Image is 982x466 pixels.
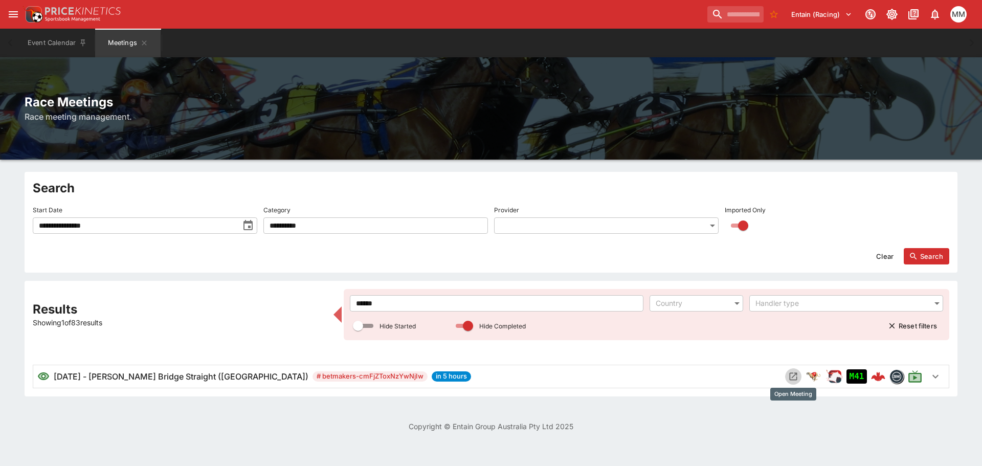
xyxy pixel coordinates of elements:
[494,206,519,214] p: Provider
[33,180,949,196] h2: Search
[904,248,949,264] button: Search
[947,3,970,26] button: Michela Marris
[826,368,842,385] div: ParallelRacing Handler
[33,206,62,214] p: Start Date
[826,368,842,385] img: racing.png
[479,322,526,330] p: Hide Completed
[870,248,900,264] button: Clear
[4,5,23,24] button: open drawer
[380,322,416,330] p: Hide Started
[908,369,922,384] svg: Live
[45,17,100,21] img: Sportsbook Management
[861,5,880,24] button: Connected to PK
[707,6,764,23] input: search
[950,6,967,23] div: Michela Marris
[263,206,291,214] p: Category
[889,369,904,384] div: betmakers
[313,371,428,382] span: # betmakers-cmFjZToxNzYwNjIw
[890,370,903,383] img: betmakers.png
[871,369,885,384] img: logo-cerberus--red.svg
[766,6,782,23] button: No Bookmarks
[23,4,43,25] img: PriceKinetics Logo
[926,5,944,24] button: Notifications
[25,94,957,110] h2: Race Meetings
[45,7,121,15] img: PriceKinetics
[33,301,327,317] h2: Results
[239,216,257,235] button: toggle date time picker
[25,110,957,123] h6: Race meeting management.
[21,29,93,57] button: Event Calendar
[785,6,858,23] button: Select Tenant
[904,5,923,24] button: Documentation
[755,298,927,308] div: Handler type
[95,29,161,57] button: Meetings
[883,5,901,24] button: Toggle light/dark mode
[432,371,471,382] span: in 5 hours
[882,318,943,334] button: Reset filters
[806,368,822,385] div: greyhound_racing
[656,298,727,308] div: Country
[785,368,801,385] button: Open Meeting
[725,206,766,214] p: Imported Only
[33,317,327,328] p: Showing 1 of 83 results
[54,370,308,383] h6: [DATE] - [PERSON_NAME] Bridge Straight ([GEOGRAPHIC_DATA])
[846,369,867,384] div: Imported to Jetbet as OPEN
[770,388,816,401] div: Open Meeting
[806,368,822,385] img: greyhound_racing.png
[37,370,50,383] svg: Visible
